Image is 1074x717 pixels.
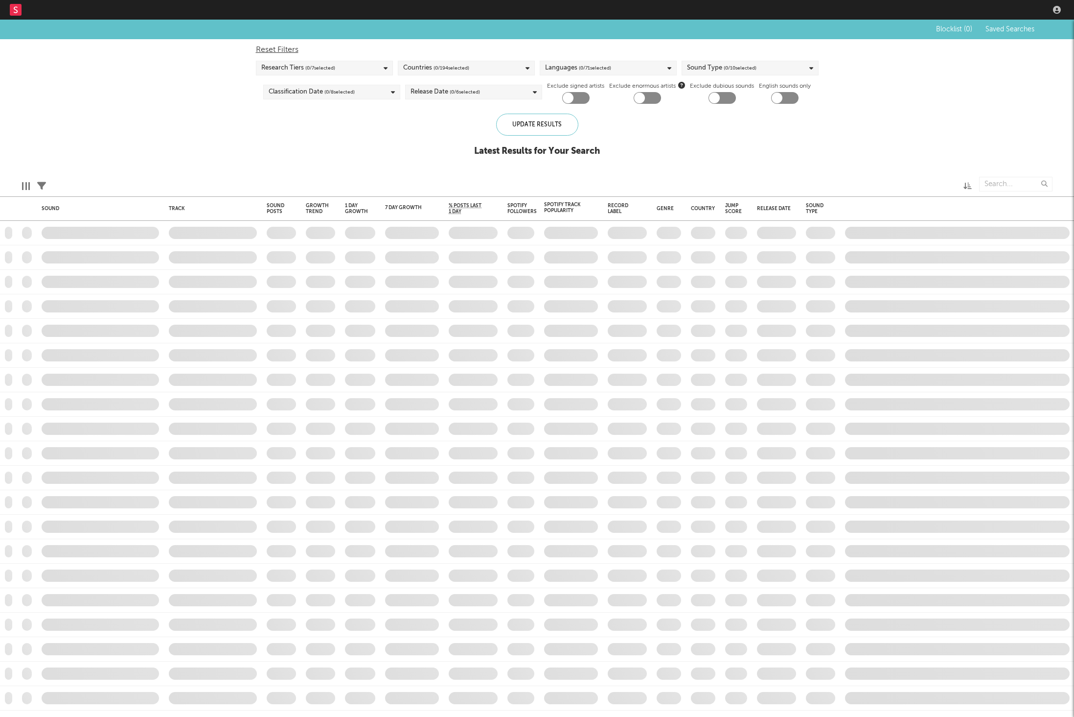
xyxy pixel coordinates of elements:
div: Filters [37,172,46,200]
div: Track [169,206,252,212]
div: Sound Posts [267,203,284,215]
div: Sound Type [687,62,756,74]
label: English sounds only [759,80,811,92]
span: Exclude enormous artists [609,80,685,92]
div: Reset Filters [256,44,819,56]
div: Languages [545,62,611,74]
div: Genre [657,206,674,212]
div: Classification Date [269,86,355,98]
div: Country [691,206,715,212]
span: Saved Searches [985,26,1036,33]
span: ( 0 / 7 selected) [305,62,335,74]
div: Release Date [757,206,791,212]
div: Sound Type [806,203,823,215]
div: Growth Trend [306,203,330,215]
label: Exclude dubious sounds [690,80,754,92]
div: 1 Day Growth [345,203,368,215]
div: Spotify Followers [507,203,537,215]
div: Latest Results for Your Search [474,145,600,157]
div: Spotify Track Popularity [544,202,583,214]
div: Sound [42,206,154,212]
span: ( 0 / 71 selected) [579,62,611,74]
div: Countries [403,62,469,74]
label: Exclude signed artists [547,80,604,92]
span: % Posts Last 1 Day [449,203,483,215]
button: Exclude enormous artists [678,80,685,90]
span: ( 0 / 194 selected) [434,62,469,74]
div: 7 Day Growth [385,205,424,211]
div: Research Tiers [261,62,335,74]
input: Search... [979,177,1052,191]
span: ( 0 ) [964,26,972,33]
div: Edit Columns [22,172,30,200]
span: Blocklist [936,26,972,33]
div: Record Label [608,203,632,215]
div: Update Results [496,114,578,136]
span: ( 0 / 6 selected) [450,86,480,98]
div: Release Date [411,86,480,98]
span: ( 0 / 10 selected) [724,62,756,74]
div: Jump Score [725,203,742,215]
span: ( 0 / 8 selected) [324,86,355,98]
button: Saved Searches [983,25,1036,33]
